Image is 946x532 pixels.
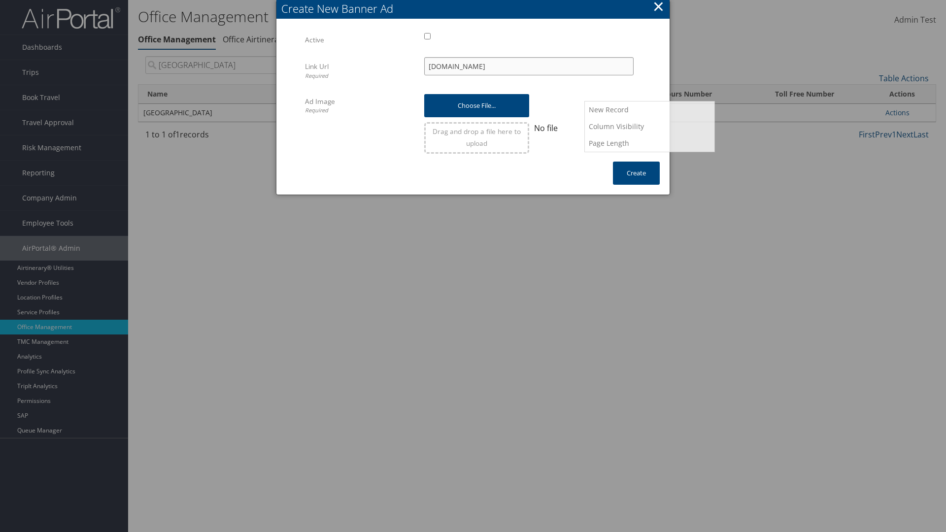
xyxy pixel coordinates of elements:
a: Column Visibility [585,118,714,135]
span: Drag and drop a file here to upload [433,127,521,148]
div: Create New Banner Ad [281,1,670,16]
div: Required [305,72,417,80]
div: Required [305,106,417,115]
a: Page Length [585,135,714,152]
button: Create [613,162,660,185]
a: New Record [585,101,714,118]
span: No file [534,123,558,133]
label: Ad Image [305,92,417,119]
label: Active [305,31,417,49]
label: Link Url [305,57,417,84]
